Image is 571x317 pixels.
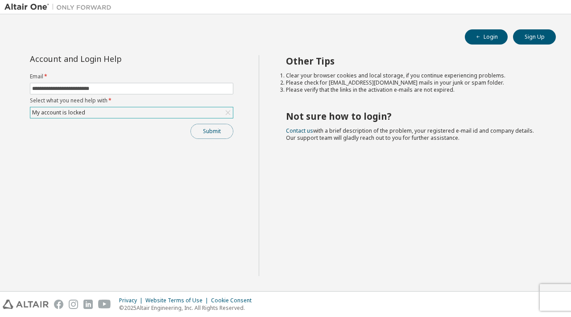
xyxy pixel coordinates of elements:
[30,73,233,80] label: Email
[4,3,116,12] img: Altair One
[286,72,540,79] li: Clear your browser cookies and local storage, if you continue experiencing problems.
[286,79,540,86] li: Please check for [EMAIL_ADDRESS][DOMAIN_NAME] mails in your junk or spam folder.
[190,124,233,139] button: Submit
[3,300,49,309] img: altair_logo.svg
[30,55,193,62] div: Account and Login Help
[119,304,257,312] p: © 2025 Altair Engineering, Inc. All Rights Reserved.
[465,29,508,45] button: Login
[119,297,145,304] div: Privacy
[30,97,233,104] label: Select what you need help with
[83,300,93,309] img: linkedin.svg
[145,297,211,304] div: Website Terms of Use
[286,110,540,122] h2: Not sure how to login?
[30,107,233,118] div: My account is locked
[98,300,111,309] img: youtube.svg
[69,300,78,309] img: instagram.svg
[513,29,556,45] button: Sign Up
[286,86,540,93] li: Please verify that the links in the activation e-mails are not expired.
[286,55,540,67] h2: Other Tips
[31,108,87,118] div: My account is locked
[54,300,63,309] img: facebook.svg
[286,127,534,142] span: with a brief description of the problem, your registered e-mail id and company details. Our suppo...
[286,127,313,134] a: Contact us
[211,297,257,304] div: Cookie Consent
